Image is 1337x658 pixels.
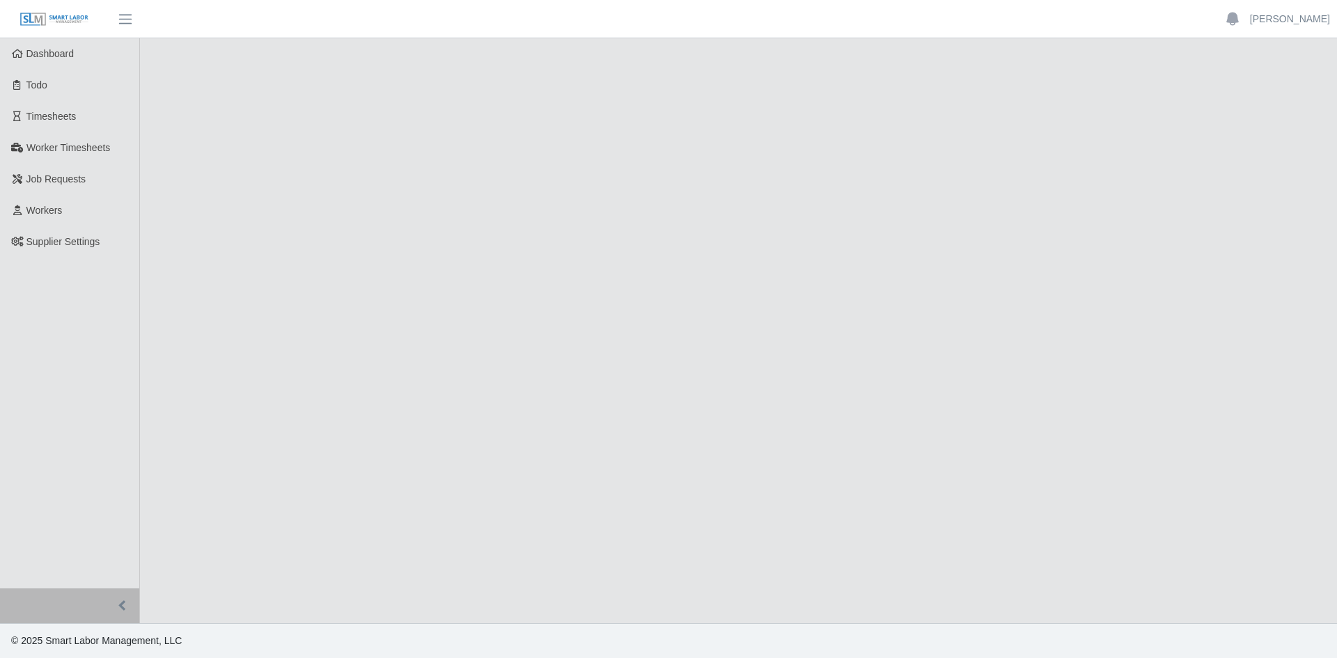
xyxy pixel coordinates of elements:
[26,142,110,153] span: Worker Timesheets
[26,205,63,216] span: Workers
[26,111,77,122] span: Timesheets
[26,236,100,247] span: Supplier Settings
[26,48,75,59] span: Dashboard
[11,635,182,646] span: © 2025 Smart Labor Management, LLC
[26,173,86,185] span: Job Requests
[26,79,47,91] span: Todo
[1250,12,1330,26] a: [PERSON_NAME]
[19,12,89,27] img: SLM Logo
